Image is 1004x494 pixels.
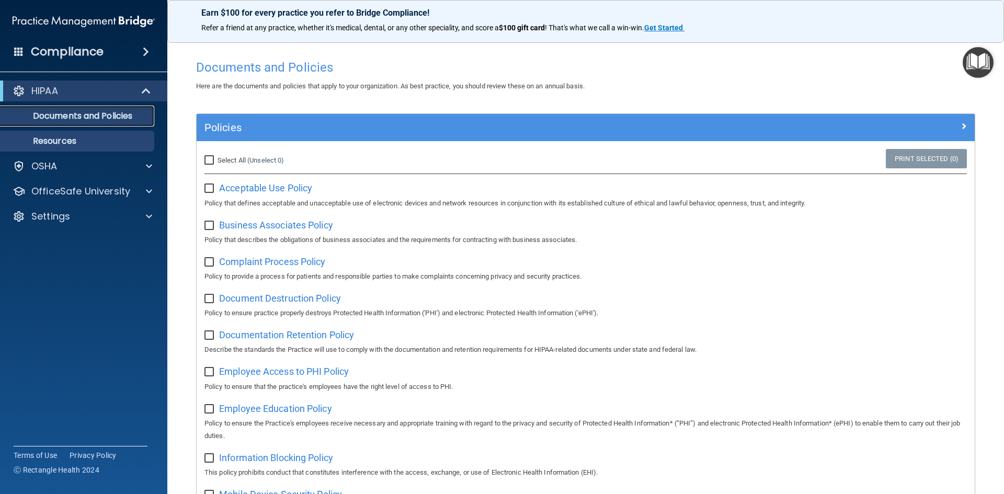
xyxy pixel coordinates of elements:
p: Policy to provide a process for patients and responsible parties to make complaints concerning pr... [204,270,967,283]
p: Policy to ensure the Practice's employees receive necessary and appropriate training with regard ... [204,417,967,442]
span: Employee Education Policy [219,403,332,414]
input: Select All (Unselect 0) [204,156,216,165]
span: Acceptable Use Policy [219,182,312,193]
a: Privacy Policy [70,450,117,461]
img: PMB logo [13,11,155,32]
span: Documentation Retention Policy [219,329,354,340]
a: Terms of Use [14,450,57,461]
span: Refer a friend at any practice, whether it's medical, dental, or any other speciality, and score a [201,24,499,32]
h4: Compliance [31,44,104,59]
span: Complaint Process Policy [219,256,325,267]
h5: Policies [204,122,772,133]
span: Business Associates Policy [219,220,333,231]
p: OfficeSafe University [31,185,130,198]
span: Here are the documents and policies that apply to your organization. As best practice, you should... [196,82,585,90]
span: Select All [218,156,246,164]
a: Get Started [644,24,684,32]
a: Settings [13,210,152,223]
p: Policy that defines acceptable and unacceptable use of electronic devices and network resources i... [204,197,967,210]
a: HIPAA [13,85,152,97]
p: Earn $100 for every practice you refer to Bridge Compliance! [201,8,970,18]
a: OfficeSafe University [13,185,152,198]
p: Documents and Policies [7,111,150,121]
a: (Unselect 0) [247,156,284,164]
a: OSHA [13,160,152,173]
p: Resources [7,136,150,146]
p: Settings [31,210,70,223]
span: ! That's what we call a win-win. [545,24,644,32]
span: Information Blocking Policy [219,452,333,463]
p: OSHA [31,160,58,173]
h4: Documents and Policies [196,61,975,74]
p: This policy prohibits conduct that constitutes interference with the access, exchange, or use of ... [204,466,967,479]
p: HIPAA [31,85,58,97]
button: Open Resource Center [963,47,994,78]
p: Describe the standards the Practice will use to comply with the documentation and retention requi... [204,343,967,356]
p: Policy to ensure that the practice's employees have the right level of access to PHI. [204,381,967,393]
a: Print Selected (0) [886,149,967,168]
p: Policy to ensure practice properly destroys Protected Health Information ('PHI') and electronic P... [204,307,967,319]
strong: $100 gift card [499,24,545,32]
span: Ⓒ Rectangle Health 2024 [14,465,99,475]
p: Policy that describes the obligations of business associates and the requirements for contracting... [204,234,967,246]
span: Document Destruction Policy [219,293,341,304]
strong: Get Started [644,24,683,32]
a: Policies [204,119,967,136]
span: Employee Access to PHI Policy [219,366,349,377]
